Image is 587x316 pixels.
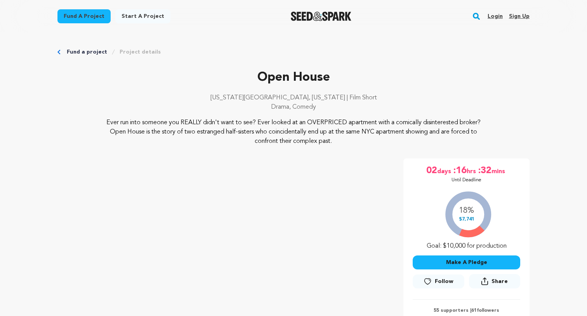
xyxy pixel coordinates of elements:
a: Project details [120,48,161,56]
p: 55 supporters | followers [413,307,520,314]
p: Until Deadline [452,177,481,183]
p: [US_STATE][GEOGRAPHIC_DATA], [US_STATE] | Film Short [57,93,530,102]
button: Share [469,274,520,288]
span: mins [491,165,507,177]
a: Seed&Spark Homepage [291,12,352,21]
button: Make A Pledge [413,255,520,269]
p: Ever run into someone you REALLY didn't want to see? Ever looked at an OVERPRICED apartment with ... [105,118,483,146]
span: :32 [478,165,491,177]
span: hrs [467,165,478,177]
a: Sign up [509,10,530,23]
img: Seed&Spark Logo Dark Mode [291,12,352,21]
span: Follow [435,278,453,285]
p: Open House [57,68,530,87]
span: Share [469,274,520,292]
span: 02 [426,165,437,177]
a: Fund a project [67,48,107,56]
a: Fund a project [57,9,111,23]
span: Share [491,278,508,285]
div: Breadcrumb [57,48,530,56]
a: Start a project [115,9,170,23]
a: Login [488,10,503,23]
span: days [437,165,453,177]
span: :16 [453,165,467,177]
p: Drama, Comedy [57,102,530,112]
a: Follow [413,274,464,288]
span: 61 [471,308,477,313]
